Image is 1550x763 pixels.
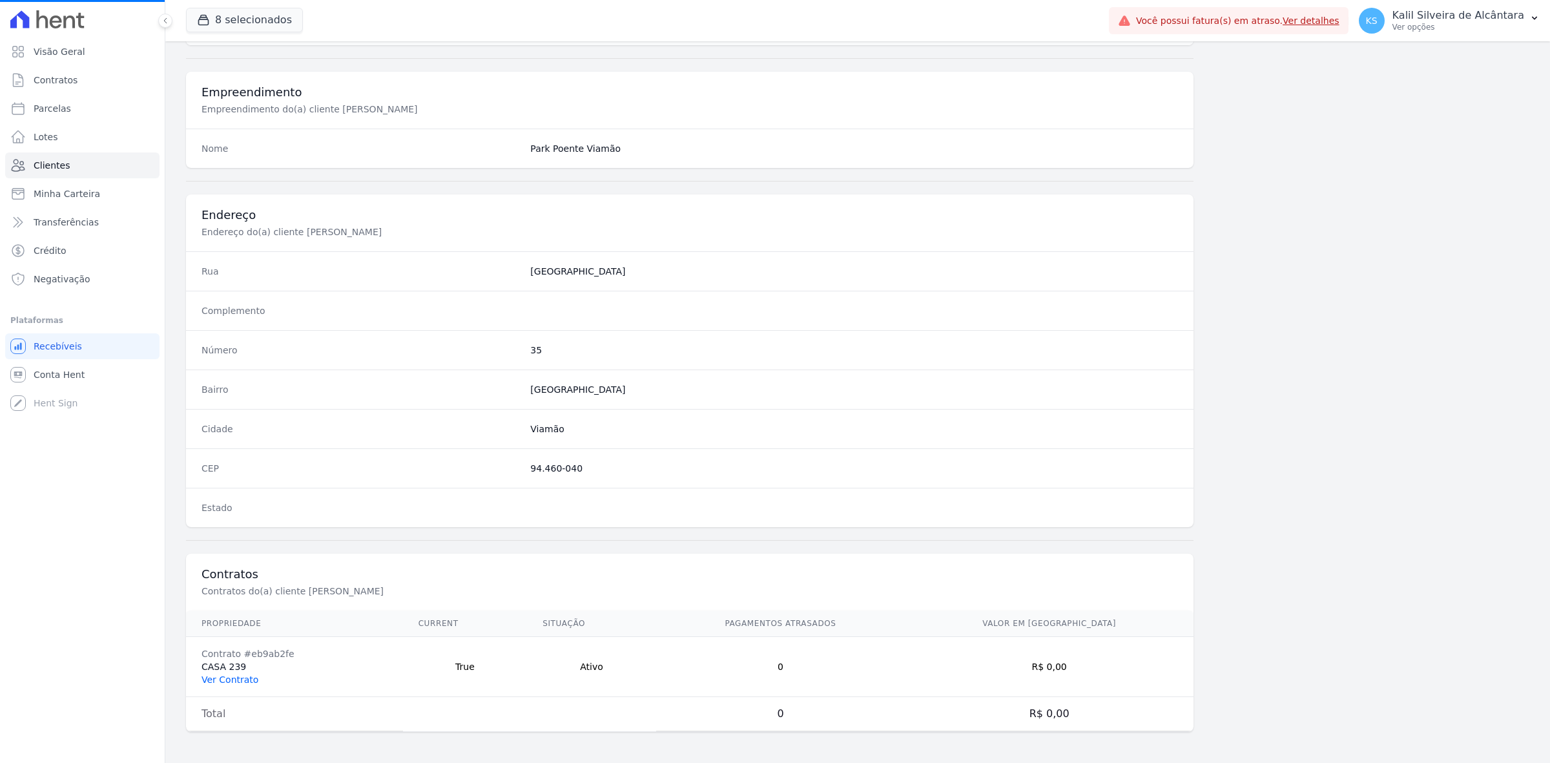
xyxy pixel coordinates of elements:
[201,344,520,357] dt: Número
[34,45,85,58] span: Visão Geral
[201,142,520,155] dt: Nome
[5,39,160,65] a: Visão Geral
[201,585,635,598] p: Contratos do(a) cliente [PERSON_NAME]
[1366,16,1378,25] span: KS
[5,96,160,121] a: Parcelas
[656,611,905,637] th: Pagamentos Atrasados
[201,225,635,238] p: Endereço do(a) cliente [PERSON_NAME]
[530,383,1178,396] dd: [GEOGRAPHIC_DATA]
[34,273,90,286] span: Negativação
[34,74,77,87] span: Contratos
[1392,22,1524,32] p: Ver opções
[5,209,160,235] a: Transferências
[5,333,160,359] a: Recebíveis
[1348,3,1550,39] button: KS Kalil Silveira de Alcântara Ver opções
[201,567,1178,582] h3: Contratos
[201,103,635,116] p: Empreendimento do(a) cliente [PERSON_NAME]
[656,637,905,697] td: 0
[530,344,1178,357] dd: 35
[34,368,85,381] span: Conta Hent
[34,102,71,115] span: Parcelas
[527,611,656,637] th: Situação
[1283,16,1339,26] a: Ver detalhes
[34,187,100,200] span: Minha Carteira
[527,637,656,697] td: Ativo
[1392,9,1524,22] p: Kalil Silveira de Alcântara
[186,611,403,637] th: Propriedade
[656,697,905,731] td: 0
[530,265,1178,278] dd: [GEOGRAPHIC_DATA]
[530,142,1178,155] dd: Park Poente Viamão
[5,67,160,93] a: Contratos
[201,207,1178,223] h3: Endereço
[5,362,160,388] a: Conta Hent
[905,611,1193,637] th: Valor em [GEOGRAPHIC_DATA]
[186,8,303,32] button: 8 selecionados
[905,637,1193,697] td: R$ 0,00
[201,423,520,435] dt: Cidade
[201,501,520,514] dt: Estado
[530,423,1178,435] dd: Viamão
[201,647,387,660] div: Contrato #eb9ab2fe
[201,265,520,278] dt: Rua
[1136,14,1339,28] span: Você possui fatura(s) em atraso.
[5,181,160,207] a: Minha Carteira
[530,462,1178,475] dd: 94.460-040
[403,637,528,697] td: True
[186,637,403,697] td: CASA 239
[5,238,160,264] a: Crédito
[201,462,520,475] dt: CEP
[201,304,520,317] dt: Complemento
[186,697,403,731] td: Total
[34,159,70,172] span: Clientes
[5,124,160,150] a: Lotes
[5,152,160,178] a: Clientes
[905,697,1193,731] td: R$ 0,00
[201,674,258,685] a: Ver Contrato
[5,266,160,292] a: Negativação
[10,313,154,328] div: Plataformas
[201,85,1178,100] h3: Empreendimento
[34,131,58,143] span: Lotes
[34,216,99,229] span: Transferências
[403,611,528,637] th: Current
[34,340,82,353] span: Recebíveis
[34,244,67,257] span: Crédito
[201,383,520,396] dt: Bairro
